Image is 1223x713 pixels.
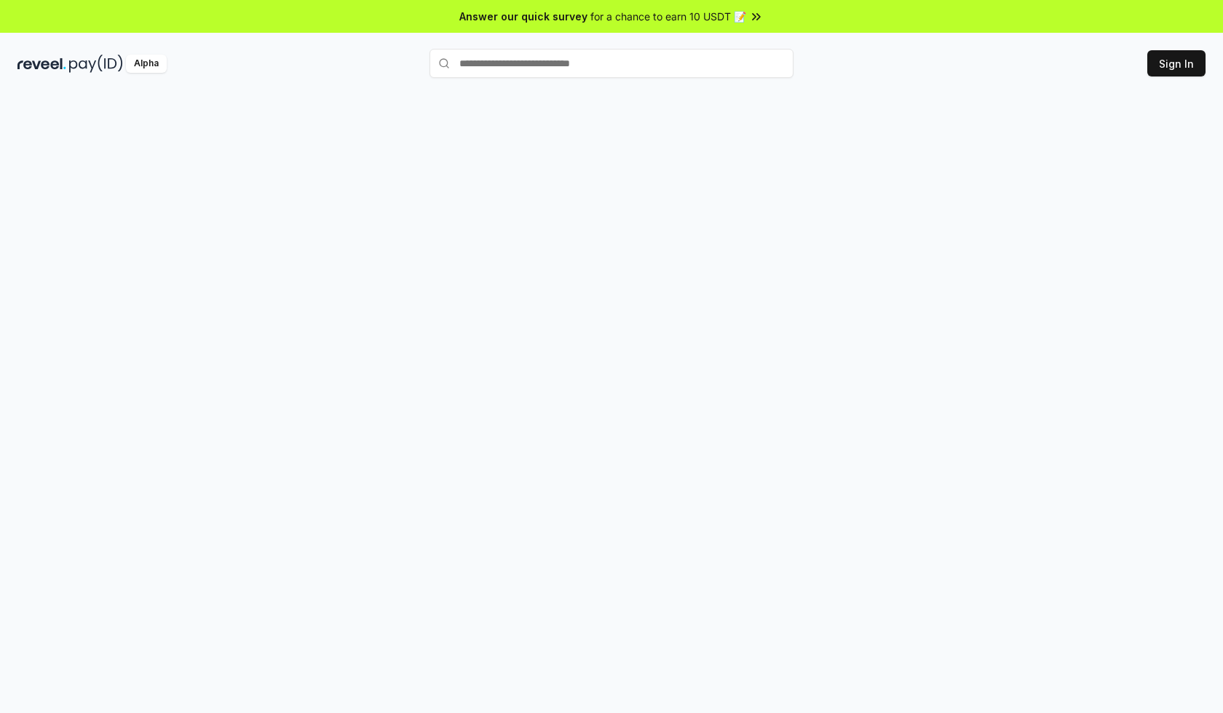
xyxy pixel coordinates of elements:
[1147,50,1206,76] button: Sign In
[590,9,746,24] span: for a chance to earn 10 USDT 📝
[17,55,66,73] img: reveel_dark
[459,9,587,24] span: Answer our quick survey
[126,55,167,73] div: Alpha
[69,55,123,73] img: pay_id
